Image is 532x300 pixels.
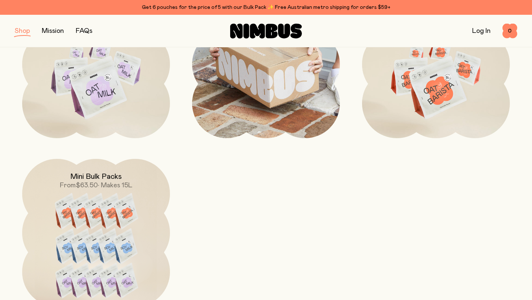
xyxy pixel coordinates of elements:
[502,24,517,38] button: 0
[15,3,517,12] div: Get 6 pouches for the price of 5 with our Bulk Pack ✨ Free Australian metro shipping for orders $59+
[98,182,132,189] span: • Makes 15L
[60,182,76,189] span: From
[472,28,491,34] a: Log In
[42,28,64,34] a: Mission
[76,182,98,189] span: $63.50
[76,28,92,34] a: FAQs
[70,172,122,181] h2: Mini Bulk Packs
